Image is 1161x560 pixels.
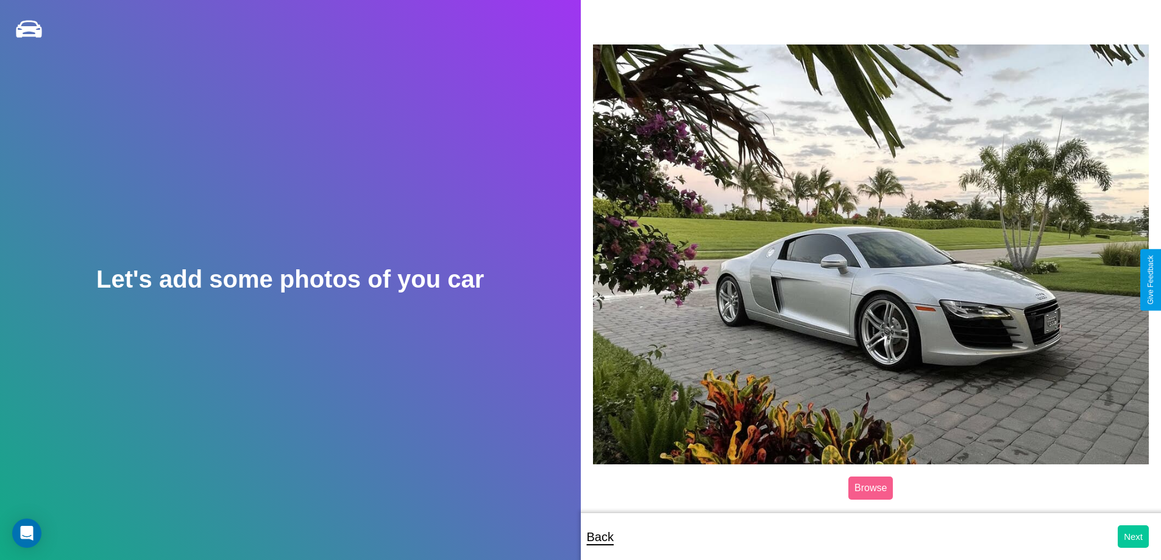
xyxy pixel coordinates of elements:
[587,526,614,548] p: Back
[1146,255,1155,305] div: Give Feedback
[96,266,484,293] h2: Let's add some photos of you car
[12,519,41,548] div: Open Intercom Messenger
[848,477,893,500] label: Browse
[1118,525,1149,548] button: Next
[593,44,1149,464] img: posted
